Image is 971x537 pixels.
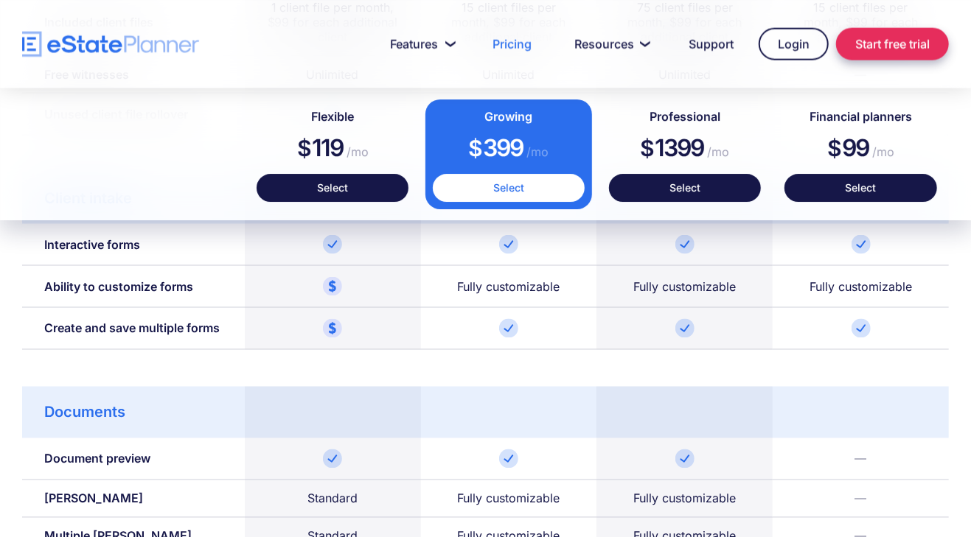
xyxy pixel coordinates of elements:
[609,107,761,126] h4: Professional
[257,126,408,174] div: 119
[609,174,761,202] a: Select
[433,107,585,126] h4: Growing
[372,29,467,59] a: Features
[307,491,358,506] div: Standard
[44,321,220,336] div: Create and save multiple forms
[609,126,761,174] div: 1399
[343,144,369,159] span: /mo
[44,405,125,420] div: Documents
[633,491,736,506] div: Fully customizable
[810,279,912,294] div: Fully customizable
[759,28,829,60] a: Login
[475,29,549,59] a: Pricing
[784,174,936,202] a: Select
[44,237,140,252] div: Interactive forms
[784,126,936,174] div: 99
[557,29,664,59] a: Resources
[433,126,585,174] div: 399
[433,174,585,202] a: Select
[257,107,408,126] h4: Flexible
[671,29,751,59] a: Support
[468,135,483,161] span: $
[633,279,736,294] div: Fully customizable
[855,491,867,506] div: —
[855,452,867,466] div: —
[22,32,199,57] a: home
[457,491,560,506] div: Fully customizable
[257,174,408,202] a: Select
[523,144,549,159] span: /mo
[297,135,312,161] span: $
[869,144,894,159] span: /mo
[44,279,193,294] div: Ability to customize forms
[640,135,655,161] span: $
[44,491,143,506] div: [PERSON_NAME]
[457,279,560,294] div: Fully customizable
[44,452,150,466] div: Document preview
[784,107,936,126] h4: Financial planners
[836,28,949,60] a: Start free trial
[703,144,729,159] span: /mo
[827,135,842,161] span: $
